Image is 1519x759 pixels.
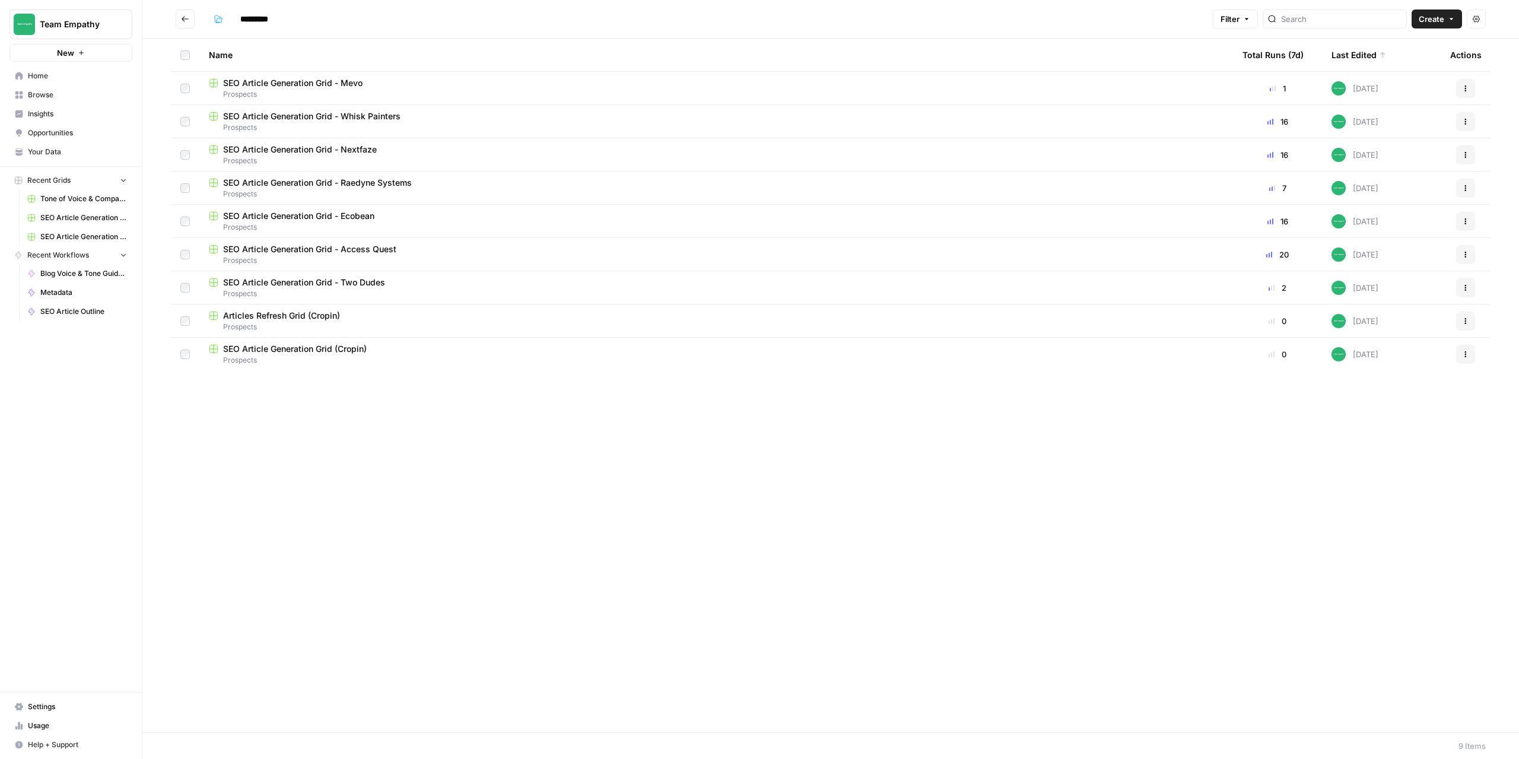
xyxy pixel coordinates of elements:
span: Articles Refresh Grid (Cropin) [223,310,340,322]
a: Blog Voice & Tone Guidelines [22,264,132,283]
a: Home [9,66,132,85]
a: Browse [9,85,132,104]
button: Create [1412,9,1462,28]
span: Prospects [209,155,1224,166]
img: wwg0kvabo36enf59sssm51gfoc5r [1331,181,1346,195]
span: Opportunities [28,128,127,138]
div: [DATE] [1331,81,1378,96]
span: SEO Article Generation Grid - Mevo [40,212,127,223]
span: Prospects [209,122,1224,133]
span: SEO Article Generation Grid - Mevo [223,77,363,89]
button: Workspace: Team Empathy [9,9,132,39]
a: SEO Article Generation Grid - Raedyne SystemsProspects [209,177,1224,199]
button: New [9,44,132,62]
a: SEO Article Generation Grid - MevoProspects [209,77,1224,100]
span: Usage [28,720,127,731]
div: [DATE] [1331,115,1378,129]
a: Articles Refresh Grid (Cropin)Prospects [209,310,1224,332]
button: Go back [176,9,195,28]
button: Filter [1213,9,1258,28]
div: Total Runs (7d) [1242,39,1304,71]
img: wwg0kvabo36enf59sssm51gfoc5r [1331,81,1346,96]
a: Your Data [9,142,132,161]
a: SEO Article Generation Grid - Mevo [22,208,132,227]
span: New [57,47,74,59]
span: Team Empathy [40,18,112,30]
button: Recent Workflows [9,246,132,264]
span: SEO Article Generation Grid - Raedyne Systems [223,177,412,189]
span: Prospects [209,89,1224,100]
span: Insights [28,109,127,119]
div: 16 [1242,215,1313,227]
div: [DATE] [1331,281,1378,295]
span: Filter [1221,13,1240,25]
span: Tone of Voice & Company Research [40,193,127,204]
div: [DATE] [1331,347,1378,361]
input: Search [1281,13,1402,25]
a: SEO Article Generation Grid - EcobeanProspects [209,210,1224,233]
a: Metadata [22,283,132,302]
a: SEO Article Generation Grid (Cropin)Prospects [209,343,1224,366]
a: SEO Article Generation Grid - Whisk PaintersProspects [209,110,1224,133]
span: SEO Article Generation Grid - Nextfaze [223,144,377,155]
img: wwg0kvabo36enf59sssm51gfoc5r [1331,214,1346,228]
span: Recent Workflows [27,250,89,261]
div: 2 [1242,282,1313,294]
span: Prospects [209,222,1224,233]
span: SEO Article Generation Grid - Whisk Painters [40,231,127,242]
span: SEO Article Outline [40,306,127,317]
a: SEO Article Generation Grid - Access QuestProspects [209,243,1224,266]
span: Your Data [28,147,127,157]
div: 7 [1242,182,1313,194]
span: Prospects [209,322,1224,332]
button: Help + Support [9,735,132,754]
img: wwg0kvabo36enf59sssm51gfoc5r [1331,115,1346,129]
span: SEO Article Generation Grid - Two Dudes [223,277,385,288]
span: Prospects [209,355,1224,366]
span: Help + Support [28,739,127,750]
span: Prospects [209,255,1224,266]
img: wwg0kvabo36enf59sssm51gfoc5r [1331,281,1346,295]
span: SEO Article Generation Grid - Access Quest [223,243,396,255]
div: Actions [1450,39,1482,71]
div: 16 [1242,116,1313,128]
a: Usage [9,716,132,735]
div: [DATE] [1331,181,1378,195]
div: [DATE] [1331,214,1378,228]
span: Metadata [40,287,127,298]
span: Blog Voice & Tone Guidelines [40,268,127,279]
a: SEO Article Generation Grid - Whisk Painters [22,227,132,246]
div: [DATE] [1331,148,1378,162]
a: SEO Article Generation Grid - Two DudesProspects [209,277,1224,299]
span: Create [1419,13,1444,25]
div: [DATE] [1331,314,1378,328]
span: SEO Article Generation Grid (Cropin) [223,343,367,355]
img: Team Empathy Logo [14,14,35,35]
div: 16 [1242,149,1313,161]
span: Settings [28,701,127,712]
span: SEO Article Generation Grid - Whisk Painters [223,110,401,122]
div: 0 [1242,348,1313,360]
a: Tone of Voice & Company Research [22,189,132,208]
span: Home [28,71,127,81]
img: wwg0kvabo36enf59sssm51gfoc5r [1331,247,1346,262]
a: Opportunities [9,123,132,142]
div: Last Edited [1331,39,1386,71]
div: 1 [1242,82,1313,94]
span: Recent Grids [27,175,71,186]
div: [DATE] [1331,247,1378,262]
span: SEO Article Generation Grid - Ecobean [223,210,374,222]
div: Name [209,39,1224,71]
span: Prospects [209,288,1224,299]
div: 0 [1242,315,1313,327]
div: 9 Items [1458,740,1486,752]
img: wwg0kvabo36enf59sssm51gfoc5r [1331,148,1346,162]
a: SEO Article Outline [22,302,132,321]
img: wwg0kvabo36enf59sssm51gfoc5r [1331,347,1346,361]
img: wwg0kvabo36enf59sssm51gfoc5r [1331,314,1346,328]
div: 20 [1242,249,1313,261]
a: Insights [9,104,132,123]
span: Prospects [209,189,1224,199]
span: Browse [28,90,127,100]
a: Settings [9,697,132,716]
